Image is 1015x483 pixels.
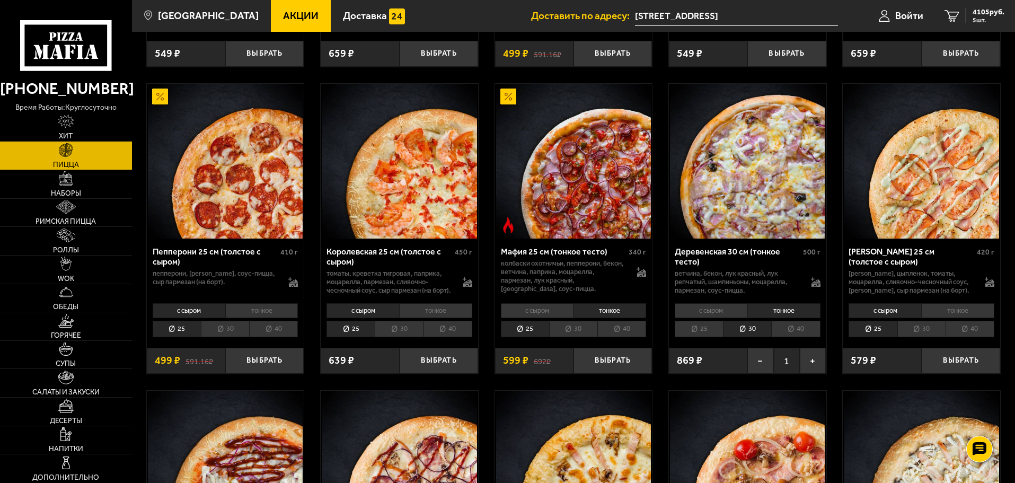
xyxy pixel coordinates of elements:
span: 450 г [455,248,472,257]
li: 30 [201,321,249,337]
p: пепперони, [PERSON_NAME], соус-пицца, сыр пармезан (на борт). [153,269,278,286]
a: Чикен Ранч 25 см (толстое с сыром) [843,84,1000,239]
a: АкционныйПепперони 25 см (толстое с сыром) [147,84,304,239]
img: Деревенская 30 см (тонкое тесто) [670,84,825,239]
span: Обеды [53,303,78,311]
li: 25 [675,321,723,337]
li: 40 [771,321,820,337]
span: 5 шт. [973,17,1004,23]
button: Выбрать [400,41,478,67]
li: 40 [249,321,298,337]
li: с сыром [153,303,225,318]
span: Супы [56,360,76,367]
li: тонкое [747,303,820,318]
button: Выбрать [573,348,652,374]
li: 40 [597,321,646,337]
span: Салаты и закуски [32,389,100,396]
img: Акционный [500,89,516,104]
span: Роллы [53,247,79,254]
li: 30 [897,321,946,337]
span: 4105 руб. [973,8,1004,16]
span: Пицца [53,161,79,169]
span: 869 ₽ [677,355,702,366]
p: [PERSON_NAME], цыпленок, томаты, моцарелла, сливочно-чесночный соус, [PERSON_NAME], сыр пармезан ... [849,269,974,295]
li: тонкое [399,303,472,318]
span: 599 ₽ [503,355,528,366]
div: Пепперони 25 см (толстое с сыром) [153,247,278,267]
li: 25 [326,321,375,337]
span: Наборы [51,190,81,197]
span: 659 ₽ [329,48,354,59]
li: тонкое [225,303,298,318]
li: 30 [375,321,423,337]
span: Доставка [343,11,387,21]
li: 25 [501,321,549,337]
span: 420 г [977,248,994,257]
s: 591.16 ₽ [186,355,213,366]
span: Акции [283,11,319,21]
span: Напитки [49,445,83,453]
img: Пепперони 25 см (толстое с сыром) [148,84,303,239]
img: Чикен Ранч 25 см (толстое с сыром) [844,84,999,239]
span: [GEOGRAPHIC_DATA] [158,11,259,21]
img: Острое блюдо [500,217,516,233]
span: 340 г [629,248,646,257]
span: Доставить по адресу: [531,11,635,21]
span: 499 ₽ [155,355,180,366]
p: колбаски охотничьи, пепперони, бекон, ветчина, паприка, моцарелла, пармезан, лук красный, [GEOGRA... [501,259,626,293]
p: томаты, креветка тигровая, паприка, моцарелла, пармезан, сливочно-чесночный соус, сыр пармезан (н... [326,269,452,295]
li: тонкое [921,303,994,318]
span: Горячее [51,332,81,339]
button: Выбрать [922,41,1000,67]
span: WOK [58,275,74,283]
div: Мафия 25 см (тонкое тесто) [501,247,626,257]
button: + [800,348,826,374]
li: 30 [723,321,771,337]
span: Россия, Санкт-Петербург, Пулковское шоссе, 30к4 [635,6,838,26]
button: Выбрать [747,41,826,67]
a: Королевская 25 см (толстое с сыром) [321,84,478,239]
span: 579 ₽ [851,355,876,366]
button: − [747,348,773,374]
button: Выбрать [922,348,1000,374]
span: 410 г [280,248,298,257]
div: Королевская 25 см (толстое с сыром) [326,247,452,267]
li: 25 [153,321,201,337]
span: Римская пицца [36,218,96,225]
span: 639 ₽ [329,355,354,366]
button: Выбрать [225,348,304,374]
input: Ваш адрес доставки [635,6,838,26]
img: Мафия 25 см (тонкое тесто) [496,84,651,239]
button: Выбрать [400,348,478,374]
span: 549 ₽ [155,48,180,59]
li: с сыром [849,303,921,318]
li: 40 [423,321,472,337]
s: 591.16 ₽ [534,48,561,59]
button: Выбрать [225,41,304,67]
span: 659 ₽ [851,48,876,59]
img: Королевская 25 см (толстое с сыром) [322,84,476,239]
div: [PERSON_NAME] 25 см (толстое с сыром) [849,247,974,267]
li: тонкое [573,303,646,318]
a: АкционныйОстрое блюдоМафия 25 см (тонкое тесто) [495,84,652,239]
p: ветчина, бекон, лук красный, лук репчатый, шампиньоны, моцарелла, пармезан, соус-пицца. [675,269,800,295]
img: Акционный [152,89,168,104]
div: Деревенская 30 см (тонкое тесто) [675,247,800,267]
li: с сыром [675,303,747,318]
li: 40 [946,321,994,337]
span: 499 ₽ [503,48,528,59]
span: Войти [895,11,923,21]
s: 692 ₽ [534,355,551,366]
span: 549 ₽ [677,48,702,59]
span: Хит [59,133,73,140]
li: с сыром [501,303,573,318]
a: Деревенская 30 см (тонкое тесто) [669,84,826,239]
span: Дополнительно [32,474,99,481]
li: с сыром [326,303,399,318]
li: 30 [549,321,597,337]
li: 25 [849,321,897,337]
button: Выбрать [573,41,652,67]
span: 500 г [803,248,820,257]
img: 15daf4d41897b9f0e9f617042186c801.svg [389,8,405,24]
span: 1 [774,348,800,374]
